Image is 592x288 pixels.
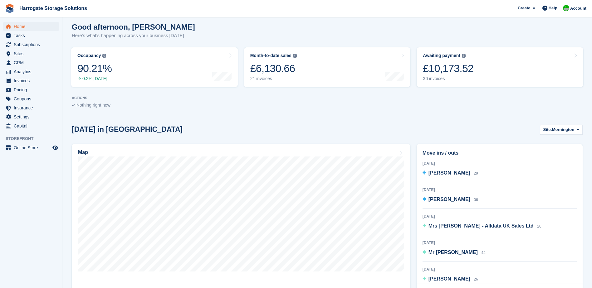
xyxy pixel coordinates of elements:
a: [PERSON_NAME] 29 [423,169,478,177]
a: Awaiting payment £10,173.52 36 invoices [417,47,583,87]
span: Help [549,5,557,11]
p: Here's what's happening across your business [DATE] [72,32,195,39]
div: £6,130.66 [250,62,297,75]
a: menu [3,49,59,58]
span: Pricing [14,85,51,94]
span: 06 [474,198,478,202]
div: [DATE] [423,187,577,193]
div: Awaiting payment [423,53,460,58]
a: [PERSON_NAME] 06 [423,196,478,204]
a: Month-to-date sales £6,130.66 21 invoices [244,47,411,87]
span: Settings [14,113,51,121]
span: Sites [14,49,51,58]
span: Site: [543,127,552,133]
div: [DATE] [423,266,577,272]
h1: Good afternoon, [PERSON_NAME] [72,23,195,31]
a: menu [3,122,59,130]
span: Mrs [PERSON_NAME] - Alldata UK Sales Ltd [428,223,534,228]
div: £10,173.52 [423,62,473,75]
img: blank_slate_check_icon-ba018cac091ee9be17c0a81a6c232d5eb81de652e7a59be601be346b1b6ddf79.svg [72,104,75,107]
h2: Map [78,150,88,155]
h2: [DATE] in [GEOGRAPHIC_DATA] [72,125,183,134]
span: Online Store [14,143,51,152]
span: Create [518,5,530,11]
span: Capital [14,122,51,130]
a: menu [3,22,59,31]
a: menu [3,103,59,112]
span: Home [14,22,51,31]
span: 20 [537,224,541,228]
div: [DATE] [423,161,577,166]
a: menu [3,143,59,152]
span: 29 [474,171,478,175]
button: Site: Mornington [540,125,583,135]
a: Occupancy 90.21% 0.2% [DATE] [71,47,238,87]
span: CRM [14,58,51,67]
a: menu [3,67,59,76]
img: stora-icon-8386f47178a22dfd0bd8f6a31ec36ba5ce8667c1dd55bd0f319d3a0aa187defe.svg [5,4,14,13]
span: Invoices [14,76,51,85]
div: Occupancy [77,53,101,58]
span: Tasks [14,31,51,40]
span: Mr [PERSON_NAME] [428,250,478,255]
div: [DATE] [423,240,577,246]
span: Account [570,5,586,12]
div: Month-to-date sales [250,53,291,58]
span: [PERSON_NAME] [428,170,470,175]
div: 0.2% [DATE] [77,76,112,81]
a: menu [3,113,59,121]
a: menu [3,85,59,94]
a: menu [3,31,59,40]
span: [PERSON_NAME] [428,197,470,202]
a: menu [3,40,59,49]
span: Storefront [6,136,62,142]
span: 44 [481,251,485,255]
span: Subscriptions [14,40,51,49]
span: Nothing right now [76,103,110,108]
a: menu [3,76,59,85]
a: Mr [PERSON_NAME] 44 [423,249,486,257]
div: 36 invoices [423,76,473,81]
h2: Move ins / outs [423,149,577,157]
a: Harrogate Storage Solutions [17,3,90,13]
div: [DATE] [423,214,577,219]
span: 26 [474,277,478,281]
div: 90.21% [77,62,112,75]
span: Mornington [552,127,574,133]
img: icon-info-grey-7440780725fd019a000dd9b08b2336e03edf1995a4989e88bcd33f0948082b44.svg [102,54,106,58]
a: [PERSON_NAME] 26 [423,275,478,283]
div: 21 invoices [250,76,297,81]
span: Coupons [14,94,51,103]
a: Mrs [PERSON_NAME] - Alldata UK Sales Ltd 20 [423,222,541,230]
span: Analytics [14,67,51,76]
span: [PERSON_NAME] [428,276,470,281]
img: Lee and Michelle Depledge [563,5,569,11]
a: menu [3,58,59,67]
a: menu [3,94,59,103]
a: Preview store [51,144,59,151]
img: icon-info-grey-7440780725fd019a000dd9b08b2336e03edf1995a4989e88bcd33f0948082b44.svg [293,54,297,58]
img: icon-info-grey-7440780725fd019a000dd9b08b2336e03edf1995a4989e88bcd33f0948082b44.svg [462,54,466,58]
p: ACTIONS [72,96,583,100]
span: Insurance [14,103,51,112]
